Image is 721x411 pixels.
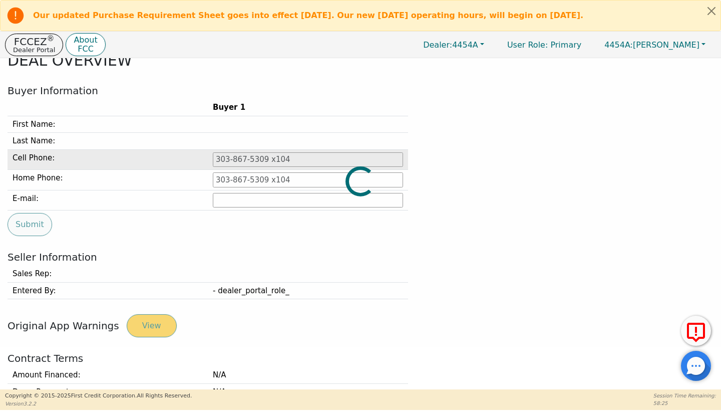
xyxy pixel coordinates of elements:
p: Dealer Portal [13,47,55,53]
span: All Rights Reserved. [137,392,192,399]
button: Dealer:4454A [413,37,495,53]
p: 58:25 [653,399,716,407]
p: About [74,36,97,44]
button: Report Error to FCC [681,316,711,346]
p: FCCEZ [13,37,55,47]
span: User Role : [507,40,548,50]
span: [PERSON_NAME] [604,40,699,50]
button: AboutFCC [66,33,105,57]
h2: Contract Terms [8,352,713,364]
sup: ® [47,34,55,43]
td: Down Payment : [8,383,208,400]
button: FCCEZ®Dealer Portal [5,34,63,56]
span: Dealer: [423,40,452,50]
td: Amount Financed : [8,367,208,383]
p: Version 3.2.2 [5,400,192,407]
p: Primary [497,35,591,55]
td: N/A [208,367,408,383]
p: Copyright © 2015- 2025 First Credit Corporation. [5,392,192,400]
span: 4454A: [604,40,633,50]
button: Close alert [702,1,720,21]
td: N/A [208,383,408,400]
a: User Role: Primary [497,35,591,55]
button: 4454A:[PERSON_NAME] [594,37,716,53]
p: FCC [74,45,97,53]
b: Our updated Purchase Requirement Sheet goes into effect [DATE]. Our new [DATE] operating hours, w... [33,11,583,20]
p: Session Time Remaining: [653,392,716,399]
span: 4454A [423,40,478,50]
